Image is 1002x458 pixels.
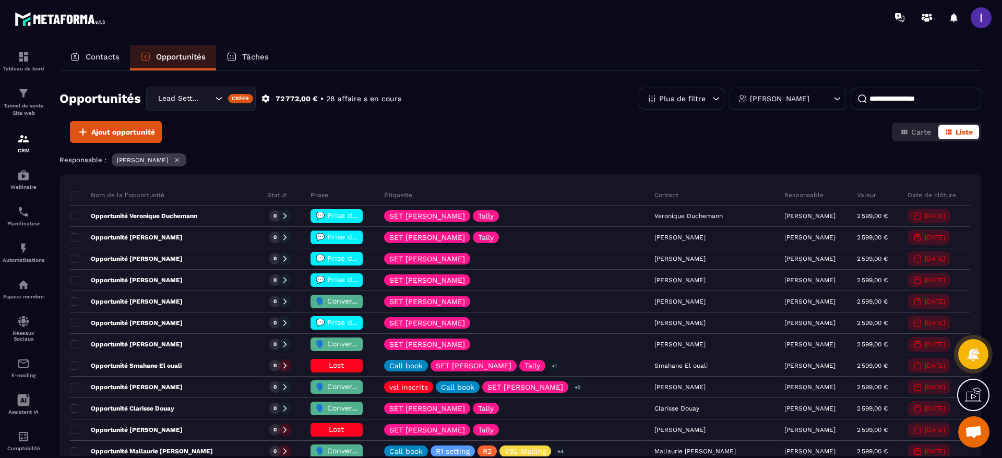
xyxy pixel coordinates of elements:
p: Espace membre [3,294,44,299]
p: Tally [478,426,494,433]
p: 0 [273,383,277,391]
p: Date de clôture [908,191,956,199]
p: [PERSON_NAME] [784,276,836,284]
img: accountant [17,430,30,443]
p: [PERSON_NAME] [784,362,836,369]
p: Comptabilité [3,445,44,451]
p: SET [PERSON_NAME] [487,383,563,391]
p: Opportunité [PERSON_NAME] [70,340,183,348]
p: Tableau de bord [3,66,44,71]
a: emailemailE-mailing [3,349,44,386]
p: [DATE] [925,255,945,262]
img: scheduler [17,206,30,218]
img: formation [17,132,30,145]
p: Tally [478,234,494,241]
a: Assistant IA [3,386,44,423]
p: Tâches [242,52,269,62]
p: [PERSON_NAME] [750,95,809,102]
p: 2 599,00 € [857,234,888,241]
p: 2 599,00 € [857,255,888,262]
p: Opportunité [PERSON_NAME] [70,319,183,327]
p: SET [PERSON_NAME] [389,234,465,241]
p: Opportunité Veronique Duchemann [70,212,197,220]
p: 2 599,00 € [857,212,888,220]
p: Nom de la l'opportunité [70,191,164,199]
p: Webinaire [3,184,44,190]
p: [PERSON_NAME] [784,234,836,241]
p: [PERSON_NAME] [784,341,836,348]
p: Call book [441,383,474,391]
p: 72 772,00 € [276,94,318,104]
p: 0 [273,255,277,262]
p: [PERSON_NAME] [117,156,168,164]
p: • [320,94,324,104]
p: R1 setting [436,448,470,455]
p: R2 [483,448,492,455]
p: 2 599,00 € [857,298,888,305]
p: Plus de filtre [659,95,706,102]
span: 💬 Prise de contact effectué [316,254,420,262]
p: [DATE] [925,383,945,391]
a: Opportunités [130,45,216,70]
p: [PERSON_NAME] [784,426,836,433]
a: formationformationTableau de bord [3,43,44,79]
p: 0 [273,405,277,412]
p: Tally [524,362,540,369]
span: Carte [911,128,931,136]
p: Opportunité [PERSON_NAME] [70,297,183,306]
p: 2 599,00 € [857,448,888,455]
p: [DATE] [925,212,945,220]
img: automations [17,242,30,255]
p: 0 [273,234,277,241]
p: +4 [554,446,567,457]
p: SET [PERSON_NAME] [389,255,465,262]
img: email [17,357,30,370]
p: 2 599,00 € [857,383,888,391]
p: [PERSON_NAME] [784,212,836,220]
p: Contacts [86,52,120,62]
img: social-network [17,315,30,328]
p: Contact [654,191,678,199]
a: Tâches [216,45,279,70]
p: Opportunité Clarisse Douay [70,404,174,413]
p: 2 599,00 € [857,319,888,327]
p: Responsable [784,191,824,199]
span: Lost [329,361,344,369]
a: automationsautomationsEspace membre [3,271,44,307]
a: social-networksocial-networkRéseaux Sociaux [3,307,44,349]
p: Opportunité [PERSON_NAME] [70,383,183,391]
p: 2 599,00 € [857,405,888,412]
img: automations [17,169,30,182]
p: Call book [389,362,423,369]
button: Carte [894,125,937,139]
p: [DATE] [925,405,945,412]
p: Opportunité [PERSON_NAME] [70,276,183,284]
span: 🗣️ Conversation en cours [316,297,408,305]
p: 0 [273,319,277,327]
p: [DATE] [925,276,945,284]
p: SET [PERSON_NAME] [389,319,465,327]
p: Automatisations [3,257,44,263]
p: +2 [571,382,584,393]
p: SET [PERSON_NAME] [389,276,465,284]
p: Opportunité Smahane El ouali [70,361,182,370]
p: SET [PERSON_NAME] [389,426,465,433]
p: [PERSON_NAME] [784,255,836,262]
img: logo [15,9,109,29]
p: Statut [267,191,287,199]
span: Lost [329,425,344,433]
p: [DATE] [925,234,945,241]
span: Liste [956,128,973,136]
p: vsl inscrits [389,383,428,391]
p: 2 599,00 € [857,362,888,369]
div: Créer [228,94,254,103]
p: Call book [389,448,423,455]
span: 🗣️ Conversation en cours [316,340,408,348]
a: formationformationCRM [3,125,44,161]
p: [DATE] [925,341,945,348]
p: Opportunité [PERSON_NAME] [70,233,183,242]
p: [DATE] [925,426,945,433]
p: +1 [548,360,560,371]
p: 0 [273,341,277,348]
p: Opportunité [PERSON_NAME] [70,255,183,263]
